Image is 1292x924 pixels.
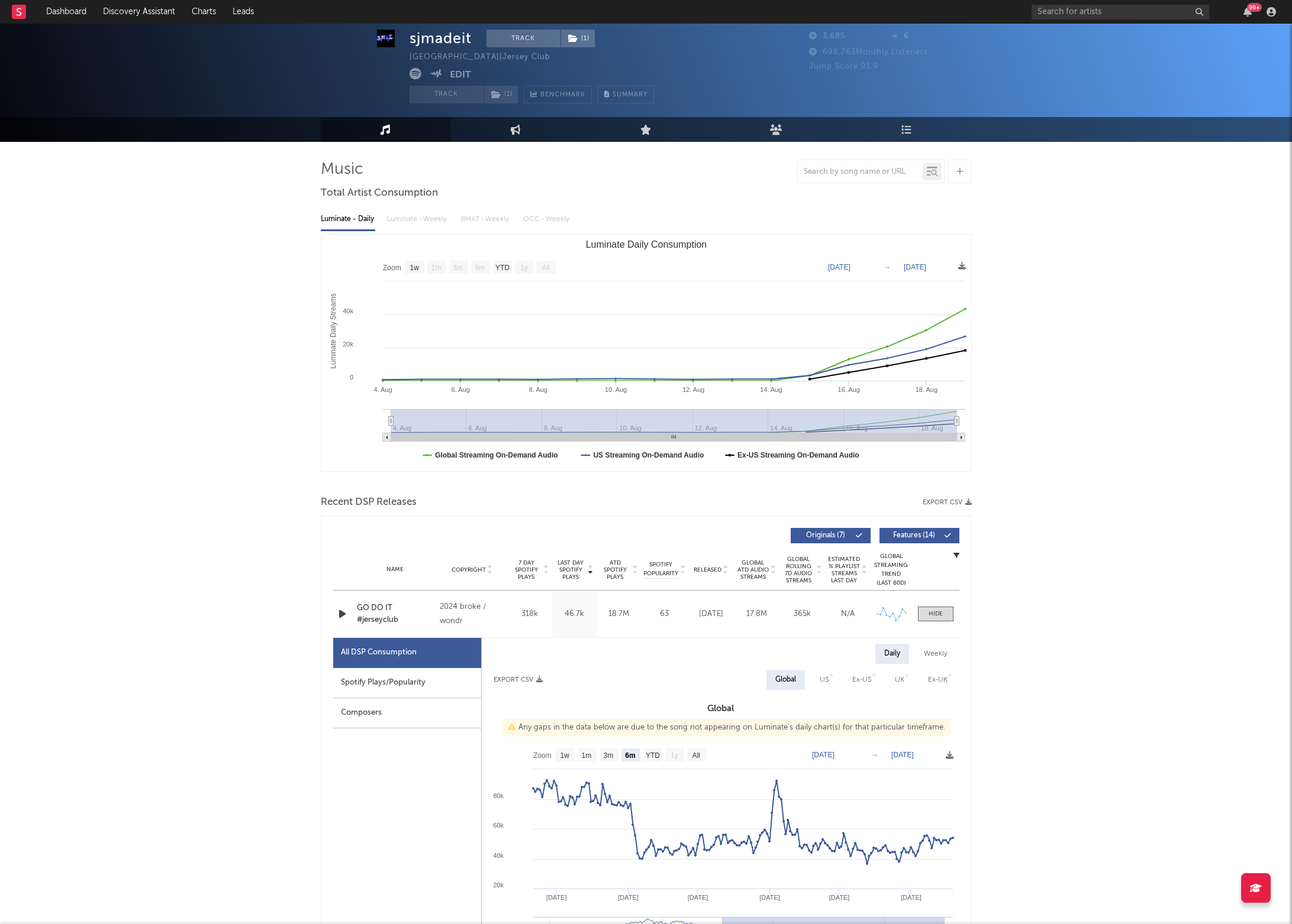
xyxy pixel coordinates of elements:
[928,673,948,687] div: Ex-UK
[737,451,859,459] text: Ex-US Streaming On-Demand Audio
[493,792,504,799] text: 80k
[875,644,909,664] div: Daily
[791,528,871,543] button: Originals(7)
[887,532,942,539] span: Features ( 14 )
[321,186,438,200] span: Total Artist Consumption
[373,386,392,393] text: 4. Aug
[540,88,585,102] span: Benchmark
[759,894,780,901] text: [DATE]
[923,499,972,506] button: Export CSV
[493,852,504,859] text: 40k
[349,374,353,381] text: 0
[452,566,486,573] span: Copyright
[694,566,721,573] span: Released
[687,894,708,901] text: [DATE]
[321,209,375,229] div: Luminate - Daily
[828,263,850,271] text: [DATE]
[321,495,417,510] span: Recent DSP Releases
[440,600,504,628] div: 2024 broke / wondr
[809,48,928,56] span: 698,763 Monthly Listeners
[692,751,700,760] text: All
[820,673,829,687] div: US
[600,559,631,581] span: ATD Spotify Plays
[603,751,613,760] text: 3m
[871,751,878,759] text: →
[341,646,417,660] div: All DSP Consumption
[600,608,638,620] div: 18.7M
[435,451,558,459] text: Global Streaming On-Demand Audio
[502,719,951,737] div: Any gaps in the data below are due to the song not appearing on Luminate's daily chart(s) for tha...
[494,676,543,683] button: Export CSV
[798,167,923,177] input: Search by song name or URL
[453,264,463,272] text: 3m
[1247,3,1262,12] div: 99 +
[682,386,704,393] text: 12. Aug
[812,751,835,759] text: [DATE]
[410,86,484,103] button: Track
[493,881,504,889] text: 20k
[450,68,471,83] button: Edit
[357,565,434,574] div: Name
[904,263,926,271] text: [DATE]
[524,86,592,103] a: Benchmark
[529,386,547,393] text: 8. Aug
[511,559,542,581] span: 7 Day Spotify Plays
[593,451,704,459] text: US Streaming On-Demand Audio
[884,263,891,271] text: →
[891,751,914,759] text: [DATE]
[520,264,528,272] text: 1y
[533,751,552,760] text: Zoom
[383,264,401,272] text: Zoom
[333,698,481,728] div: Composers
[328,293,337,368] text: Luminate Daily Streams
[343,341,353,348] text: 20k
[357,602,434,625] div: GO DO IT #jerseyclub
[410,264,419,272] text: 1w
[895,673,904,687] div: UK
[837,386,859,393] text: 16. Aug
[828,556,861,584] span: Estimated % Playlist Streams Last Day
[475,264,485,272] text: 6m
[511,608,549,620] div: 318k
[542,264,549,272] text: All
[410,50,564,64] div: [GEOGRAPHIC_DATA] | Jersey Club
[618,894,639,901] text: [DATE]
[585,239,707,249] text: Luminate Daily Consumption
[560,751,569,760] text: 1w
[798,532,853,539] span: Originals ( 7 )
[333,668,481,698] div: Spotify Plays/Popularity
[644,608,685,620] div: 63
[555,559,587,581] span: Last Day Spotify Plays
[486,30,560,47] button: Track
[901,894,922,901] text: [DATE]
[645,751,659,760] text: YTD
[561,30,595,47] button: (1)
[915,386,937,393] text: 18. Aug
[1243,7,1252,17] button: 99+
[874,552,909,588] div: Global Streaming Trend (Last 60D)
[809,33,845,40] span: 3,685
[333,638,481,668] div: All DSP Consumption
[321,235,971,471] svg: Luminate Daily Consumption
[760,386,782,393] text: 14. Aug
[782,608,822,620] div: 365k
[782,556,815,584] span: Global Rolling 7D Audio Streams
[604,386,626,393] text: 10. Aug
[484,86,518,103] span: ( 1 )
[671,751,678,760] text: 1y
[809,63,878,70] span: Jump Score: 91.9
[828,608,868,620] div: N/A
[560,30,595,47] span: ( 1 )
[643,560,678,578] span: Spotify Popularity
[613,92,647,98] span: Summary
[581,751,591,760] text: 1m
[493,822,504,829] text: 60k
[343,307,353,315] text: 40k
[737,559,769,581] span: Global ATD Audio Streams
[598,86,654,103] button: Summary
[555,608,594,620] div: 46.7k
[915,644,956,664] div: Weekly
[1032,5,1209,20] input: Search for artists
[852,673,871,687] div: Ex-US
[829,894,849,901] text: [DATE]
